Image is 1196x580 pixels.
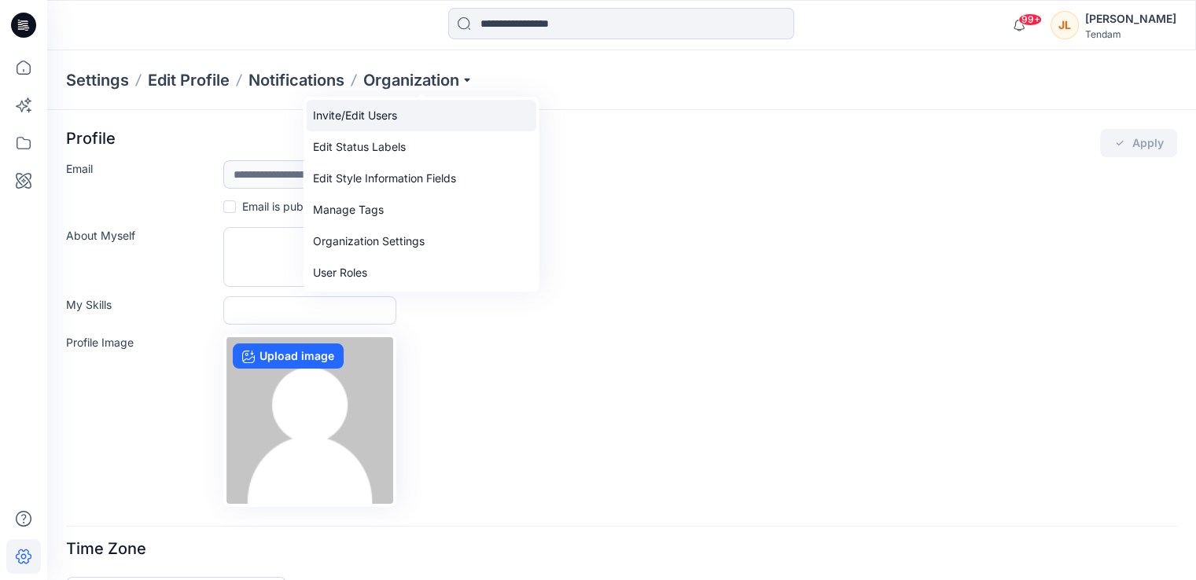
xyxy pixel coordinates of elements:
[148,69,230,91] a: Edit Profile
[307,100,536,131] a: Invite/Edit Users
[226,337,393,504] img: no-profile.png
[66,160,214,182] label: Email
[1085,9,1176,28] div: [PERSON_NAME]
[307,163,536,194] a: Edit Style Information Fields
[307,194,536,226] a: Manage Tags
[66,69,129,91] p: Settings
[307,226,536,257] a: Organization Settings
[1018,13,1042,26] span: 99+
[66,539,146,567] p: Time Zone
[66,334,214,501] label: Profile Image
[1085,28,1176,40] div: Tendam
[307,131,536,163] a: Edit Status Labels
[1051,11,1079,39] div: JL
[242,198,315,215] p: Email is public
[66,129,116,157] p: Profile
[66,296,214,318] label: My Skills
[307,257,536,288] a: User Roles
[233,343,344,369] label: Upload image
[248,69,344,91] a: Notifications
[66,227,214,281] label: About Myself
